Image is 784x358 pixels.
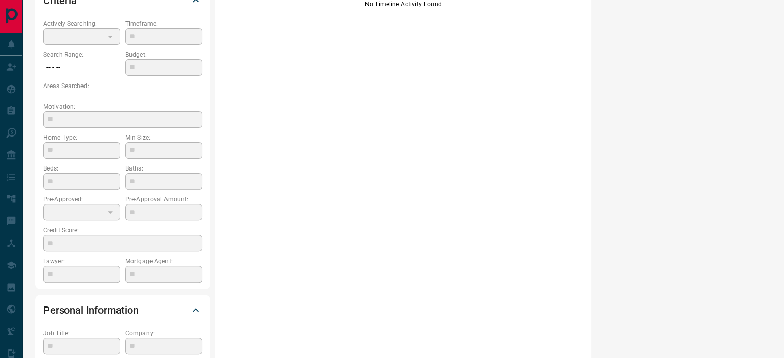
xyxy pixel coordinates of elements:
[43,298,202,322] div: Personal Information
[125,195,202,204] p: Pre-Approval Amount:
[125,133,202,142] p: Min Size:
[43,19,120,28] p: Actively Searching:
[43,164,120,173] p: Beds:
[43,59,120,76] p: -- - --
[125,50,202,59] p: Budget:
[125,257,202,266] p: Mortgage Agent:
[43,226,202,235] p: Credit Score:
[43,257,120,266] p: Lawyer:
[43,195,120,204] p: Pre-Approved:
[43,133,120,142] p: Home Type:
[125,329,202,338] p: Company:
[43,302,139,318] h2: Personal Information
[43,50,120,59] p: Search Range:
[43,81,202,91] p: Areas Searched:
[125,19,202,28] p: Timeframe:
[43,329,120,338] p: Job Title:
[43,102,202,111] p: Motivation:
[125,164,202,173] p: Baths:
